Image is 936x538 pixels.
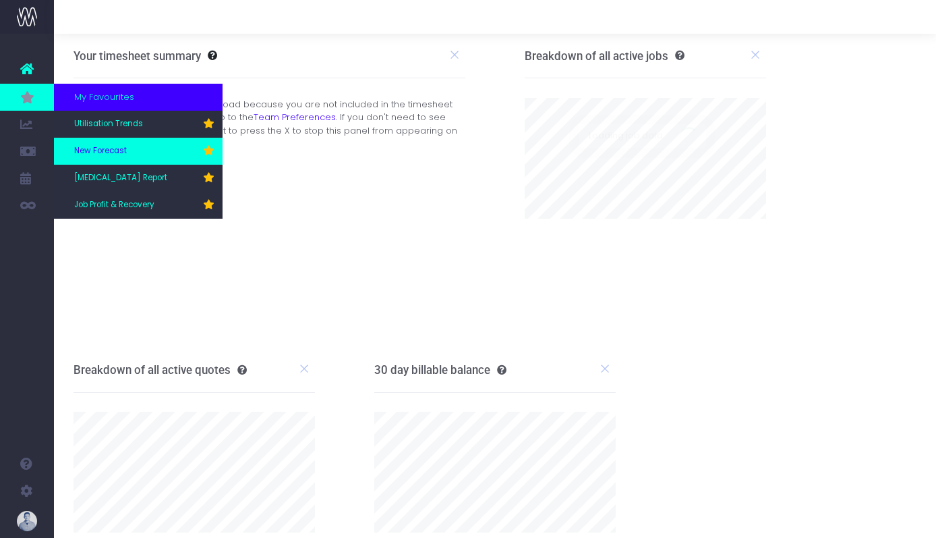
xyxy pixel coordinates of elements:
span: New Forecast [74,145,127,157]
span: Job Profit & Recovery [74,199,154,211]
span: Utilisation Trends [74,118,143,130]
a: Utilisation Trends [54,111,223,138]
span: [MEDICAL_DATA] Report [74,172,167,184]
a: Job Profit & Recovery [54,192,223,219]
a: [MEDICAL_DATA] Report [54,165,223,192]
h3: 30 day billable balance [374,363,506,377]
h3: Breakdown of all active quotes [74,363,247,377]
span: My Favourites [74,90,134,104]
h3: Your timesheet summary [74,49,201,63]
a: New Forecast [54,138,223,165]
img: images/default_profile_image.png [17,511,37,531]
span: Loading job data... [579,124,679,148]
div: Your timesheet summary will not load because you are not included in the timesheet reports. To ch... [63,98,476,151]
a: Team Preferences [254,111,336,124]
